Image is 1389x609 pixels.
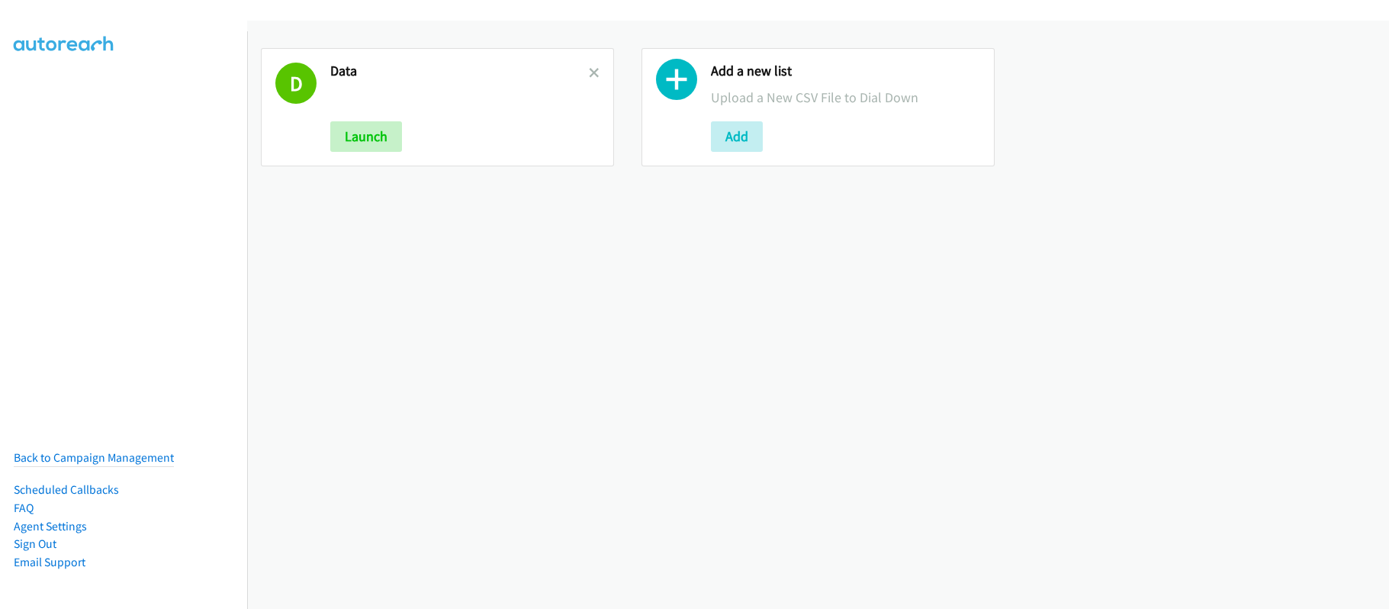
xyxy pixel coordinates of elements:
[711,87,980,108] p: Upload a New CSV File to Dial Down
[330,63,589,80] h2: Data
[711,63,980,80] h2: Add a new list
[14,501,34,515] a: FAQ
[330,121,402,152] button: Launch
[275,63,317,104] h1: D
[14,482,119,497] a: Scheduled Callbacks
[14,555,85,569] a: Email Support
[14,519,87,533] a: Agent Settings
[14,536,56,551] a: Sign Out
[711,121,763,152] button: Add
[14,450,174,465] a: Back to Campaign Management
